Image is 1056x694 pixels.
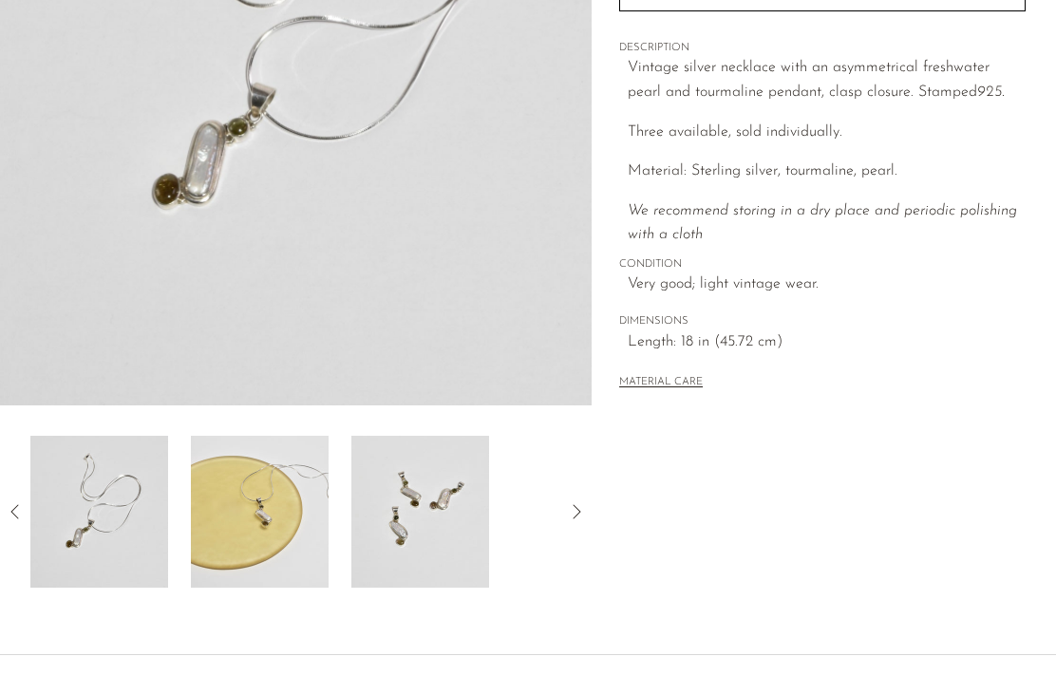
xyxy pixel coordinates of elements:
span: DESCRIPTION [619,40,1026,57]
img: Tourmaline Pearl Pendant Necklace [30,436,168,588]
button: MATERIAL CARE [619,376,703,390]
p: Three available, sold individually. [628,121,1026,145]
img: Tourmaline Pearl Pendant Necklace [191,436,329,588]
i: We recommend storing in a dry place and periodic polishing with a cloth [628,203,1017,243]
span: DIMENSIONS [619,313,1026,330]
p: Material: Sterling silver, tourmaline, pearl. [628,159,1026,184]
img: Tourmaline Pearl Pendant Necklace [351,436,489,588]
em: 925. [977,84,1005,100]
span: CONDITION [619,256,1026,273]
span: Length: 18 in (45.72 cm) [628,330,1026,355]
span: Very good; light vintage wear. [628,272,1026,297]
p: Vintage silver necklace with an asymmetrical freshwater pearl and tourmaline pendant, clasp closu... [628,56,1026,104]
